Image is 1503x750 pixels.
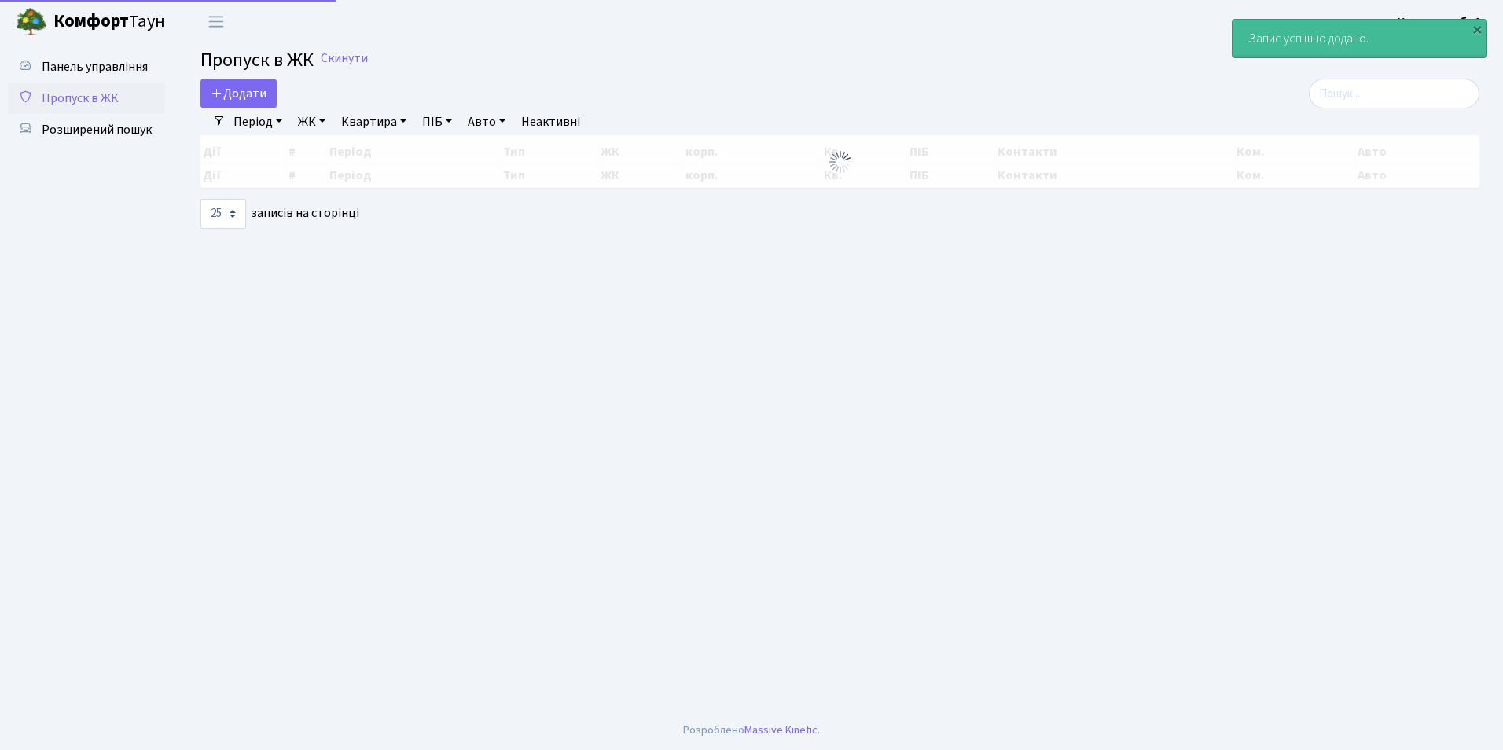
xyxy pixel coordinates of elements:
[53,9,165,35] span: Таун
[744,722,818,738] a: Massive Kinetic
[197,9,236,35] button: Переключити навігацію
[292,108,332,135] a: ЖК
[1309,79,1479,108] input: Пошук...
[16,6,47,38] img: logo.png
[1233,20,1486,57] div: Запис успішно додано.
[53,9,129,34] b: Комфорт
[200,46,314,74] span: Пропуск в ЖК
[8,83,165,114] a: Пропуск в ЖК
[8,114,165,145] a: Розширений пошук
[8,51,165,83] a: Панель управління
[335,108,413,135] a: Квартира
[42,121,152,138] span: Розширений пошук
[200,199,246,229] select: записів на сторінці
[227,108,288,135] a: Період
[1469,21,1485,37] div: ×
[211,85,266,102] span: Додати
[828,149,853,175] img: Обробка...
[200,199,359,229] label: записів на сторінці
[42,90,119,107] span: Пропуск в ЖК
[321,51,368,66] a: Скинути
[1397,13,1484,31] a: Консьєрж б. 4.
[416,108,458,135] a: ПІБ
[200,79,277,108] a: Додати
[515,108,586,135] a: Неактивні
[683,722,820,739] div: Розроблено .
[461,108,512,135] a: Авто
[42,58,148,75] span: Панель управління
